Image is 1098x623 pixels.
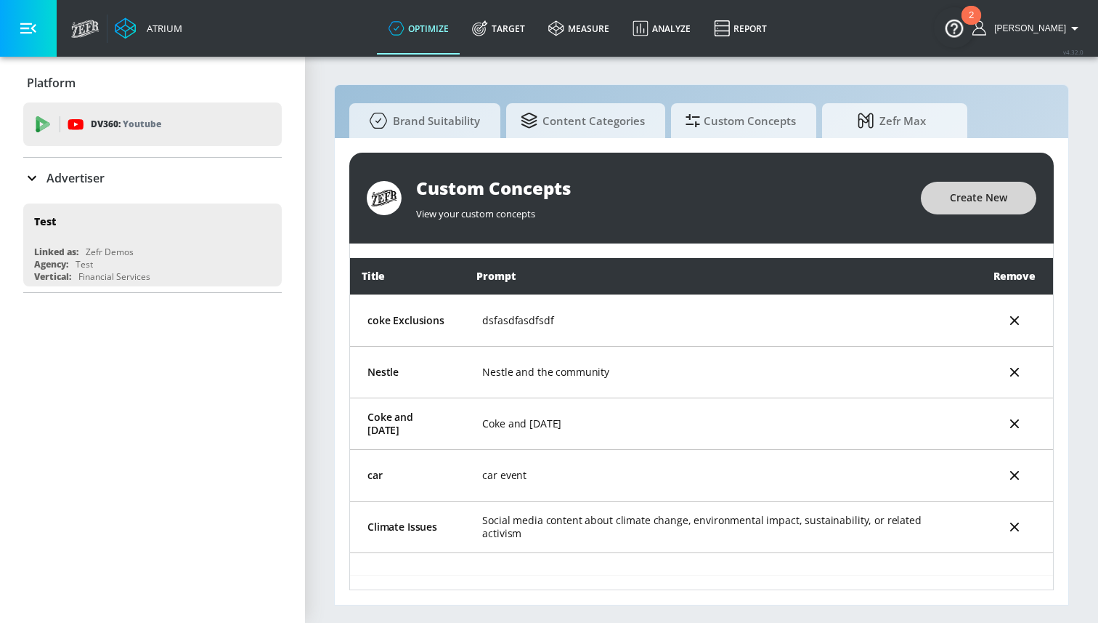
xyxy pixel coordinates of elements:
td: Nestle and the community [465,346,975,398]
div: Agency: [34,258,68,270]
div: Linked as: [34,246,78,258]
td: Nestle [350,346,465,398]
span: Content Categories [521,103,645,138]
p: Advertiser [46,170,105,186]
button: delete [1001,307,1028,334]
p: Youtube [123,116,161,132]
a: measure [537,2,621,55]
span: Create New [950,189,1007,207]
div: TestLinked as:Zefr DemosAgency:TestVertical:Financial Services [23,204,282,286]
a: optimize [377,2,460,55]
button: delete [1001,358,1028,386]
div: Test [34,214,56,228]
button: [PERSON_NAME] [972,20,1083,37]
td: Social media content about climate change, environmental impact, sustainability, or related activism [465,501,975,552]
td: coke Exclusions [350,294,465,346]
th: Prompt [465,258,975,294]
div: Advertiser [23,158,282,198]
p: Platform [27,75,76,91]
a: Target [460,2,537,55]
td: Coke and [DATE] [465,398,975,449]
div: 2 [969,15,974,34]
a: Atrium [115,17,182,39]
div: View your custom concepts [416,200,906,220]
div: Custom Concepts [416,176,906,200]
button: delete [1001,462,1028,489]
button: Create New [921,182,1036,214]
th: Title [350,258,465,294]
div: Vertical: [34,270,71,283]
td: car event [465,449,975,501]
div: Atrium [141,22,182,35]
div: Platform [23,63,282,103]
a: Analyze [621,2,702,55]
a: Report [702,2,778,55]
button: delete [1001,513,1028,541]
div: Financial Services [78,270,150,283]
div: Zefr Demos [86,246,134,258]
span: Brand Suitability [364,103,480,138]
td: Climate Issues [350,501,465,552]
span: login as: jorge.cabral@zefr.com [988,23,1066,33]
span: Custom Concepts [686,103,796,138]
span: Zefr Max [837,103,947,138]
span: v 4.32.0 [1063,48,1083,56]
div: Test [76,258,93,270]
button: Open Resource Center, 2 new notifications [934,7,975,48]
td: car [350,449,465,501]
div: DV360: Youtube [23,103,282,146]
td: Coke and [DATE] [350,398,465,449]
td: dsfasdfasdfsdf [465,294,975,346]
th: Remove [976,258,1053,294]
p: DV360: [91,116,161,132]
button: delete [1001,410,1028,438]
